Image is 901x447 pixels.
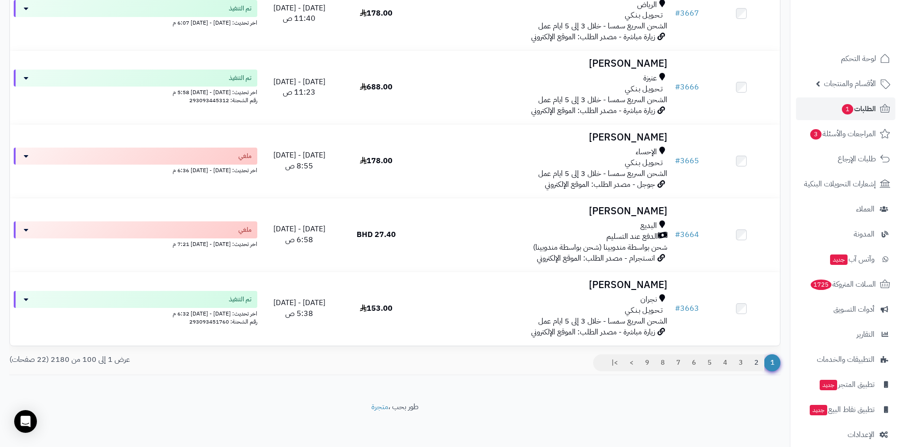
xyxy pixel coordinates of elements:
[14,410,37,433] div: Open Intercom Messenger
[796,373,895,396] a: تطبيق المتجرجديد
[686,354,702,371] a: 6
[273,297,325,319] span: [DATE] - [DATE] 5:38 ص
[796,423,895,446] a: الإعدادات
[14,238,257,248] div: اخر تحديث: [DATE] - [DATE] 7:21 م
[273,223,325,245] span: [DATE] - [DATE] 6:58 ص
[625,158,663,168] span: تـحـويـل بـنـكـي
[841,52,876,65] span: لوحة التحكم
[717,354,733,371] a: 4
[701,354,717,371] a: 5
[419,58,667,69] h3: [PERSON_NAME]
[796,198,895,220] a: العملاء
[2,354,395,365] div: عرض 1 إلى 100 من 2180 (22 صفحات)
[538,20,667,32] span: الشحن السريع سمسا - خلال 3 إلى 5 ايام عمل
[675,229,699,240] a: #3664
[675,8,680,19] span: #
[273,149,325,172] span: [DATE] - [DATE] 8:55 ص
[824,77,876,90] span: الأقسام والمنتجات
[229,295,252,304] span: تم التنفيذ
[357,229,396,240] span: 27.40 BHD
[625,84,663,95] span: تـحـويـل بـنـكـي
[675,155,680,167] span: #
[811,280,831,290] span: 1725
[273,76,325,98] span: [DATE] - [DATE] 11:23 ص
[238,151,252,161] span: ملغي
[640,294,657,305] span: نجران
[655,354,671,371] a: 8
[817,353,875,366] span: التطبيقات والخدمات
[419,280,667,290] h3: [PERSON_NAME]
[238,225,252,235] span: ملغي
[14,308,257,318] div: اخر تحديث: [DATE] - [DATE] 6:32 م
[796,273,895,296] a: السلات المتروكة1725
[625,305,663,316] span: تـحـويـل بـنـكـي
[856,202,875,216] span: العملاء
[675,8,699,19] a: #3667
[419,206,667,217] h3: [PERSON_NAME]
[538,168,667,179] span: الشحن السريع سمسا - خلال 3 إلى 5 ايام عمل
[842,104,853,114] span: 1
[675,229,680,240] span: #
[796,173,895,195] a: إشعارات التحويلات البنكية
[796,123,895,145] a: المراجعات والأسئلة3
[531,31,655,43] span: زيارة مباشرة - مصدر الطلب: الموقع الإلكتروني
[606,231,658,242] span: الدفع عند التسليم
[538,316,667,327] span: الشحن السريع سمسا - خلال 3 إلى 5 ايام عمل
[796,223,895,245] a: المدونة
[533,242,667,253] span: شحن بواسطة مندوبينا (شحن بواسطة مندوبينا)
[360,155,393,167] span: 178.00
[733,354,749,371] a: 3
[419,132,667,143] h3: [PERSON_NAME]
[796,348,895,371] a: التطبيقات والخدمات
[538,94,667,105] span: الشحن السريع سمسا - خلال 3 إلى 5 ايام عمل
[796,248,895,271] a: وآتس آبجديد
[820,380,837,390] span: جديد
[14,17,257,27] div: اخر تحديث: [DATE] - [DATE] 6:07 م
[809,403,875,416] span: تطبيق نقاط البيع
[636,147,657,158] span: الإحساء
[537,253,655,264] span: انستجرام - مصدر الطلب: الموقع الإلكتروني
[643,73,657,84] span: عنيزة
[675,81,699,93] a: #3666
[639,354,655,371] a: 9
[675,81,680,93] span: #
[830,254,848,265] span: جديد
[229,73,252,83] span: تم التنفيذ
[675,303,699,314] a: #3663
[810,278,876,291] span: السلات المتروكة
[804,177,876,191] span: إشعارات التحويلات البنكية
[796,97,895,120] a: الطلبات1
[531,326,655,338] span: زيارة مباشرة - مصدر الطلب: الموقع الإلكتروني
[810,129,822,140] span: 3
[605,354,624,371] a: >|
[545,179,655,190] span: جوجل - مصدر الطلب: الموقع الإلكتروني
[796,148,895,170] a: طلبات الإرجاع
[796,323,895,346] a: التقارير
[819,378,875,391] span: تطبيق المتجر
[848,428,875,441] span: الإعدادات
[675,155,699,167] a: #3665
[625,10,663,21] span: تـحـويـل بـنـكـي
[796,47,895,70] a: لوحة التحكم
[229,4,252,13] span: تم التنفيذ
[273,2,325,25] span: [DATE] - [DATE] 11:40 ص
[14,87,257,96] div: اخر تحديث: [DATE] - [DATE] 5:58 م
[810,405,827,415] span: جديد
[360,81,393,93] span: 688.00
[837,26,892,46] img: logo-2.png
[531,105,655,116] span: زيارة مباشرة - مصدر الطلب: الموقع الإلكتروني
[833,303,875,316] span: أدوات التسويق
[838,152,876,166] span: طلبات الإرجاع
[640,220,657,231] span: البديع
[14,165,257,175] div: اخر تحديث: [DATE] - [DATE] 6:36 م
[829,253,875,266] span: وآتس آب
[670,354,686,371] a: 7
[857,328,875,341] span: التقارير
[764,354,780,371] span: 1
[796,298,895,321] a: أدوات التسويق
[189,96,257,105] span: رقم الشحنة: 293093445312
[189,317,257,326] span: رقم الشحنة: 293093451760
[854,228,875,241] span: المدونة
[360,8,393,19] span: 178.00
[675,303,680,314] span: #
